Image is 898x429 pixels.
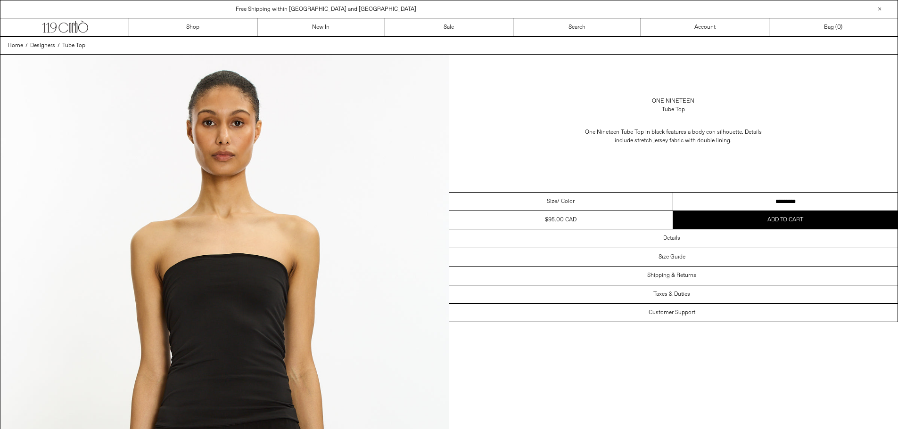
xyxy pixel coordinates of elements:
h3: Details [663,235,680,242]
span: Home [8,42,23,49]
div: $95.00 CAD [545,216,577,224]
h3: Customer Support [649,309,695,316]
h3: Shipping & Returns [647,272,696,279]
span: / [25,41,28,50]
a: New In [257,18,386,36]
a: Designers [30,41,55,50]
a: Search [513,18,642,36]
button: Add to cart [673,211,898,229]
span: Add to cart [767,216,803,224]
a: Free Shipping within [GEOGRAPHIC_DATA] and [GEOGRAPHIC_DATA] [236,6,416,13]
a: Bag () [769,18,898,36]
span: / Color [557,197,575,206]
span: Size [547,197,557,206]
a: Tube Top [62,41,85,50]
a: Sale [385,18,513,36]
a: Home [8,41,23,50]
h3: Size Guide [659,254,685,260]
span: Designers [30,42,55,49]
a: Shop [129,18,257,36]
span: ) [837,23,842,32]
span: One Nineteen Tube Top in black features a body con silhouette. Details include stretch jersey fab... [585,129,762,145]
h3: Taxes & Duties [653,291,690,298]
a: Account [641,18,769,36]
a: One Nineteen [652,97,694,105]
span: 0 [837,24,840,31]
span: Tube Top [62,42,85,49]
div: Tube Top [662,105,685,114]
span: / [58,41,60,50]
